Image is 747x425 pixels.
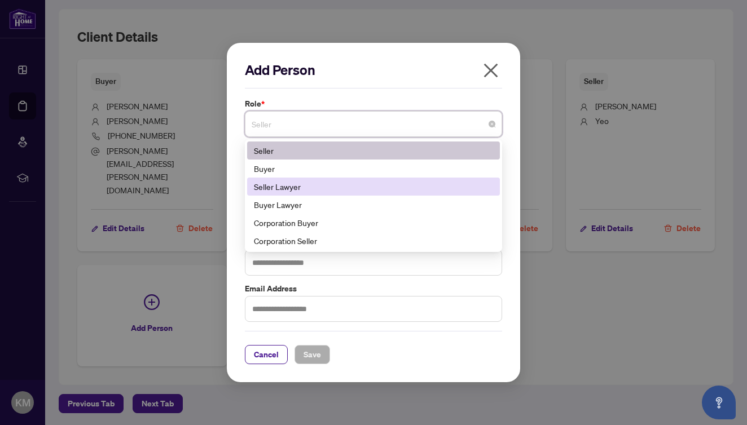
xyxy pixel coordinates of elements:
button: Cancel [245,345,288,364]
div: Seller Lawyer [247,178,500,196]
div: Buyer Lawyer [247,196,500,214]
div: Seller Lawyer [254,180,493,193]
span: close [482,61,500,79]
span: Seller [252,113,495,135]
span: Cancel [254,346,279,364]
div: Buyer Lawyer [254,198,493,211]
button: Save [295,345,330,364]
button: Open asap [702,386,736,419]
div: Corporation Buyer [247,214,500,232]
div: Buyer [254,162,493,175]
div: Buyer [247,160,500,178]
div: Corporation Seller [254,234,493,247]
label: Role [245,98,502,110]
div: Corporation Seller [247,232,500,250]
h2: Add Person [245,61,502,79]
div: Seller [247,141,500,160]
span: close-circle [489,121,495,127]
div: Corporation Buyer [254,216,493,229]
div: Seller [254,144,493,157]
label: Email Address [245,282,502,295]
